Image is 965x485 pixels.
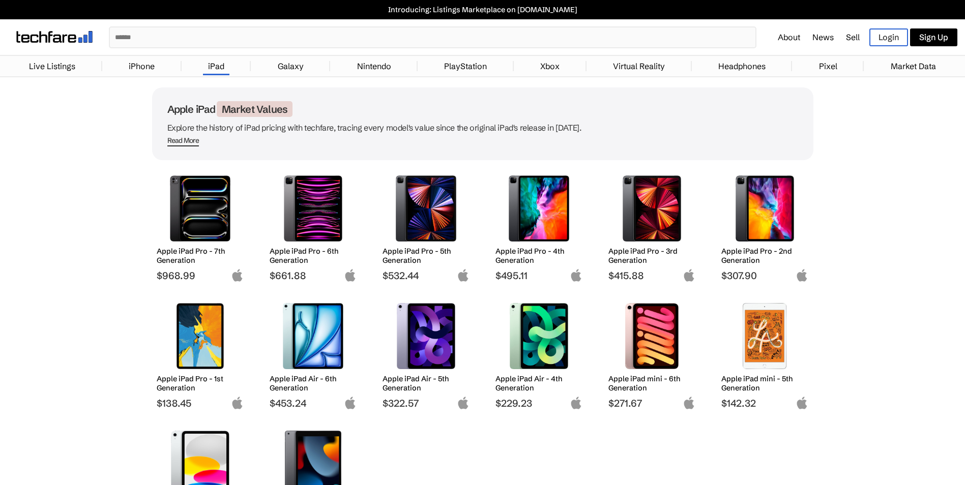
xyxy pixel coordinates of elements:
h2: Apple iPad Air - 6th Generation [270,374,357,392]
span: $415.88 [608,269,695,282]
img: apple-logo [457,397,470,409]
span: $142.32 [721,397,808,409]
img: Apple iPad Air 6th Generation [277,303,349,369]
a: Apple iPad Pro 3rd Generation Apple iPad Pro - 3rd Generation $415.88 apple-logo [604,170,700,282]
a: Apple iPad mini 5th Generation Apple iPad mini - 5th Generation $142.32 apple-logo [717,298,813,409]
img: apple-logo [344,269,357,282]
h1: Apple iPad [167,103,798,115]
img: apple-logo [344,397,357,409]
img: Apple iPad Pro 4th Generation [503,175,575,241]
a: iPad [203,56,229,76]
a: Xbox [535,56,565,76]
h2: Apple iPad mini - 5th Generation [721,374,808,392]
a: Market Data [886,56,941,76]
img: Apple iPad Pro 7th Generation [164,175,236,241]
a: News [812,32,834,42]
img: apple-logo [457,269,470,282]
img: Apple iPad mini 6th Generation [616,303,688,369]
h2: Apple iPad Pro - 1st Generation [157,374,244,392]
h2: Apple iPad Air - 5th Generation [383,374,470,392]
img: Apple iPad Pro 6th Generation [277,175,349,241]
a: Login [869,28,908,46]
a: Live Listings [24,56,80,76]
a: Apple iPad Pro 7th Generation Apple iPad Pro - 7th Generation $968.99 apple-logo [152,170,249,282]
h2: Apple iPad Pro - 2nd Generation [721,247,808,265]
span: $495.11 [495,269,582,282]
h2: Apple iPad Pro - 6th Generation [270,247,357,265]
span: $138.45 [157,397,244,409]
a: Apple iPad Pro 6th Generation Apple iPad Pro - 6th Generation $661.88 apple-logo [265,170,362,282]
span: $532.44 [383,269,470,282]
span: $453.24 [270,397,357,409]
img: Apple iPad mini 5th Generation [729,303,801,369]
span: $968.99 [157,269,244,282]
a: Apple iPad Pro 4th Generation Apple iPad Pro - 4th Generation $495.11 apple-logo [491,170,588,282]
h2: Apple iPad Pro - 3rd Generation [608,247,695,265]
a: Apple iPad Air 5th Generation Apple iPad Air - 5th Generation $322.57 apple-logo [378,298,475,409]
img: Apple iPad Pro 3rd Generation [616,175,688,241]
span: $229.23 [495,397,582,409]
a: PlayStation [439,56,492,76]
span: Read More [167,136,199,146]
img: apple-logo [570,269,582,282]
a: Headphones [713,56,771,76]
a: Apple iPad Air 6th Generation Apple iPad Air - 6th Generation $453.24 apple-logo [265,298,362,409]
a: Galaxy [273,56,309,76]
a: Apple iPad mini 6th Generation Apple iPad mini - 6th Generation $271.67 apple-logo [604,298,700,409]
a: Sign Up [910,28,957,46]
img: apple-logo [683,269,695,282]
img: Apple iPad Air 5th Generation [390,303,462,369]
a: iPhone [124,56,160,76]
h2: Apple iPad Pro - 7th Generation [157,247,244,265]
h2: Apple iPad mini - 6th Generation [608,374,695,392]
span: Market Values [217,101,293,117]
span: $322.57 [383,397,470,409]
h2: Apple iPad Air - 4th Generation [495,374,582,392]
img: Apple iPad Pro 1st Generation [164,303,236,369]
h2: Apple iPad Pro - 4th Generation [495,247,582,265]
img: Apple iPad Pro 2nd Generation [729,175,801,241]
a: Apple iPad Pro 5th Generation Apple iPad Pro - 5th Generation $532.44 apple-logo [378,170,475,282]
img: apple-logo [231,269,244,282]
img: apple-logo [231,397,244,409]
img: techfare logo [16,31,93,43]
img: Apple iPad Pro 5th Generation [390,175,462,241]
img: apple-logo [570,397,582,409]
a: Apple iPad Pro 2nd Generation Apple iPad Pro - 2nd Generation $307.90 apple-logo [717,170,813,282]
a: Nintendo [352,56,396,76]
img: apple-logo [796,397,808,409]
h2: Apple iPad Pro - 5th Generation [383,247,470,265]
img: Apple iPad Air 4th Generation [503,303,575,369]
a: Virtual Reality [608,56,670,76]
a: Apple iPad Pro 1st Generation Apple iPad Pro - 1st Generation $138.45 apple-logo [152,298,249,409]
a: Pixel [814,56,842,76]
a: Apple iPad Air 4th Generation Apple iPad Air - 4th Generation $229.23 apple-logo [491,298,588,409]
a: Introducing: Listings Marketplace on [DOMAIN_NAME] [5,5,960,14]
a: About [778,32,800,42]
a: Sell [846,32,860,42]
div: Read More [167,136,199,145]
img: apple-logo [683,397,695,409]
p: Explore the history of iPad pricing with techfare, tracing every model's value since the original... [167,120,798,135]
span: $307.90 [721,269,808,282]
span: $271.67 [608,397,695,409]
img: apple-logo [796,269,808,282]
span: $661.88 [270,269,357,282]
